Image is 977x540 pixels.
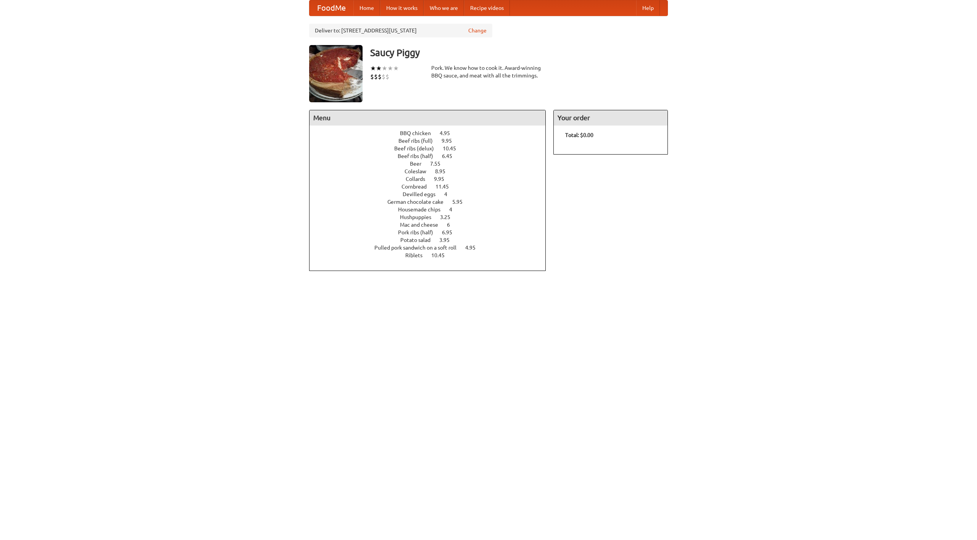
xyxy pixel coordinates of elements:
a: Collards 9.95 [406,176,458,182]
a: Hushpuppies 3.25 [400,214,464,220]
div: Deliver to: [STREET_ADDRESS][US_STATE] [309,24,492,37]
span: 3.25 [440,214,458,220]
span: Devilled eggs [403,191,443,197]
span: 4.95 [465,245,483,251]
span: 4.95 [440,130,458,136]
a: Devilled eggs 4 [403,191,461,197]
h4: Menu [310,110,545,126]
a: Beef ribs (delux) 10.45 [394,145,470,152]
a: Riblets 10.45 [405,252,459,258]
span: Beef ribs (full) [398,138,440,144]
span: Hushpuppies [400,214,439,220]
div: Pork. We know how to cook it. Award-winning BBQ sauce, and meat with all the trimmings. [431,64,546,79]
span: Collards [406,176,433,182]
span: 5.95 [452,199,470,205]
b: Total: $0.00 [565,132,593,138]
li: $ [385,73,389,81]
h3: Saucy Piggy [370,45,668,60]
li: $ [374,73,378,81]
span: 11.45 [435,184,456,190]
span: German chocolate cake [387,199,451,205]
a: Coleslaw 8.95 [405,168,459,174]
li: ★ [376,64,382,73]
a: Pulled pork sandwich on a soft roll 4.95 [374,245,490,251]
span: Housemade chips [398,206,448,213]
li: ★ [382,64,387,73]
h4: Your order [554,110,667,126]
span: BBQ chicken [400,130,439,136]
a: Potato salad 3.95 [400,237,464,243]
span: 4 [449,206,460,213]
span: 3.95 [439,237,457,243]
a: Beef ribs (full) 9.95 [398,138,466,144]
span: Pulled pork sandwich on a soft roll [374,245,464,251]
a: BBQ chicken 4.95 [400,130,464,136]
span: Cornbread [401,184,434,190]
a: FoodMe [310,0,353,16]
span: 10.45 [443,145,464,152]
li: ★ [370,64,376,73]
a: Home [353,0,380,16]
span: Beef ribs (half) [398,153,441,159]
a: Housemade chips 4 [398,206,466,213]
a: Change [468,27,487,34]
li: $ [370,73,374,81]
li: $ [378,73,382,81]
span: 6 [447,222,458,228]
span: 6.95 [442,229,460,235]
span: Pork ribs (half) [398,229,441,235]
span: 6.45 [442,153,460,159]
span: Coleslaw [405,168,434,174]
span: 9.95 [434,176,452,182]
span: 4 [444,191,455,197]
img: angular.jpg [309,45,363,102]
a: Recipe videos [464,0,510,16]
span: Beer [410,161,429,167]
li: ★ [387,64,393,73]
a: How it works [380,0,424,16]
span: 8.95 [435,168,453,174]
a: Mac and cheese 6 [400,222,464,228]
span: 7.55 [430,161,448,167]
span: Mac and cheese [400,222,446,228]
span: Riblets [405,252,430,258]
span: Beef ribs (delux) [394,145,442,152]
a: Who we are [424,0,464,16]
li: $ [382,73,385,81]
a: Help [636,0,660,16]
span: 10.45 [431,252,452,258]
a: Cornbread 11.45 [401,184,463,190]
span: 9.95 [442,138,459,144]
li: ★ [393,64,399,73]
span: Potato salad [400,237,438,243]
a: German chocolate cake 5.95 [387,199,477,205]
a: Pork ribs (half) 6.95 [398,229,466,235]
a: Beef ribs (half) 6.45 [398,153,466,159]
a: Beer 7.55 [410,161,455,167]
